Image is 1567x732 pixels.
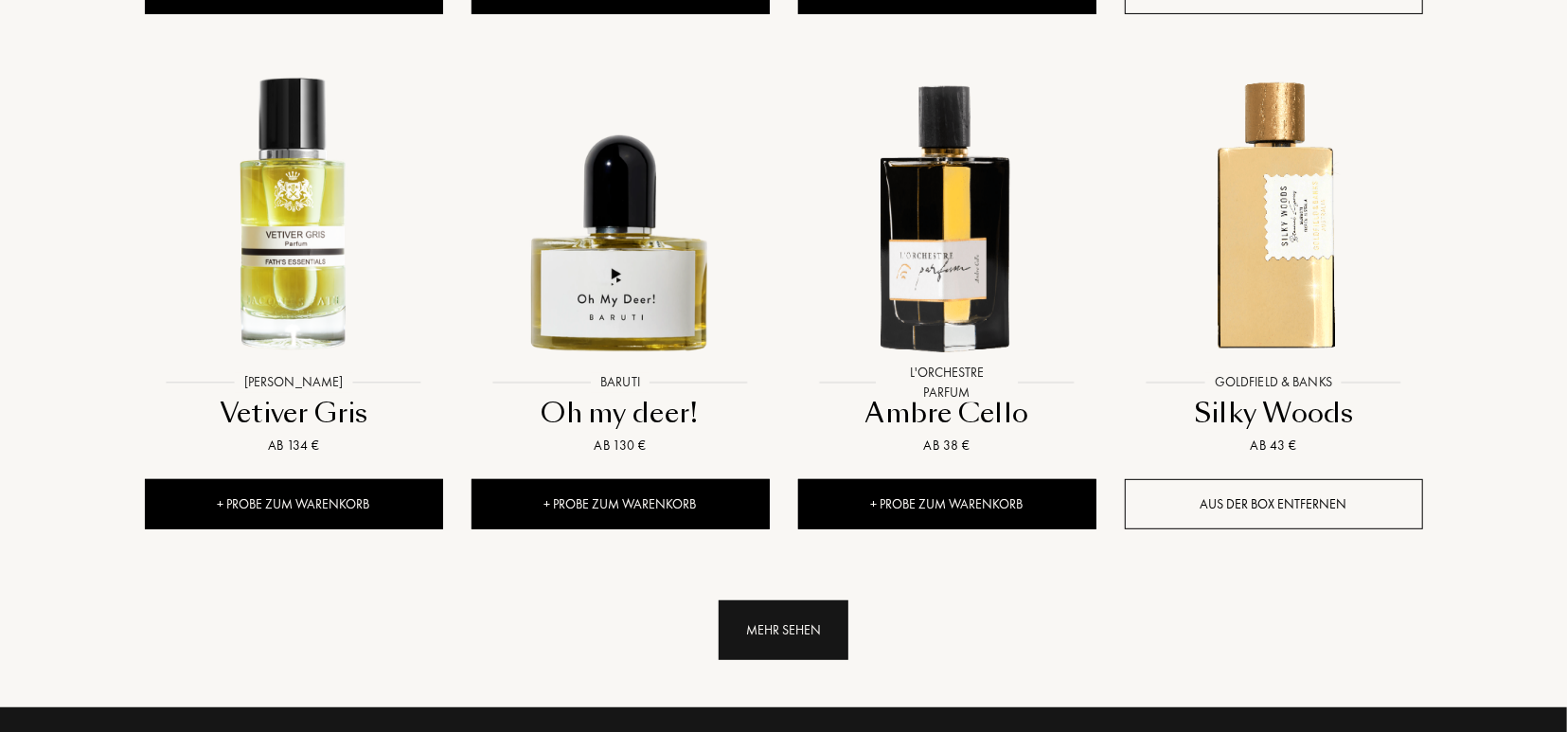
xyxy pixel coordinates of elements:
[1125,47,1423,479] a: Silky Woods Goldfield & BanksGoldfield & BanksSilky WoodsAb 43 €
[147,68,441,363] img: Vetiver Gris Jacques Fath
[719,600,848,660] div: Mehr sehen
[806,436,1089,455] div: Ab 38 €
[479,436,762,455] div: Ab 130 €
[472,479,770,529] div: + Probe zum Warenkorb
[1125,479,1423,529] div: Aus der Box entfernen
[1127,68,1421,363] img: Silky Woods Goldfield & Banks
[472,47,770,479] a: Oh my deer! BarutiBarutiOh my deer!Ab 130 €
[152,436,436,455] div: Ab 134 €
[798,479,1096,529] div: + Probe zum Warenkorb
[1132,436,1416,455] div: Ab 43 €
[800,68,1095,363] img: Ambre Cello L'Orchestre Parfum
[145,47,443,479] a: Vetiver Gris Jacques Fath[PERSON_NAME]Vetiver GrisAb 134 €
[473,68,768,363] img: Oh my deer! Baruti
[798,47,1096,479] a: Ambre Cello L'Orchestre ParfumL'Orchestre ParfumAmbre CelloAb 38 €
[145,479,443,529] div: + Probe zum Warenkorb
